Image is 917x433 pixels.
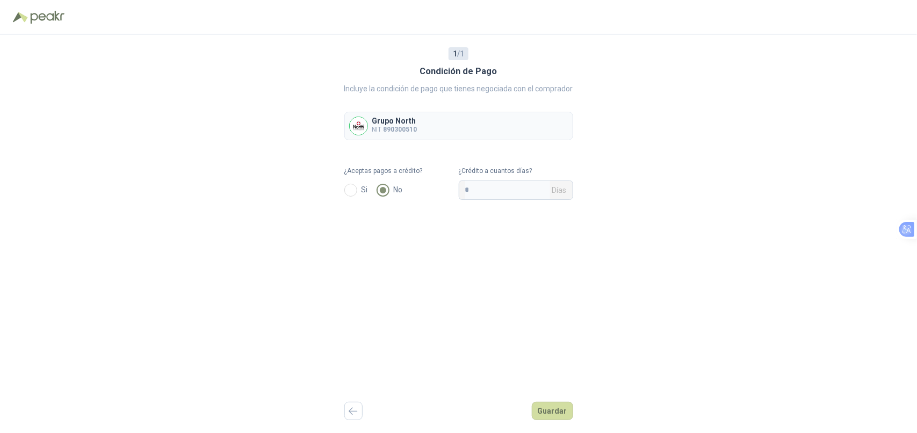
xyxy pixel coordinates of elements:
span: Días [552,181,567,199]
label: ¿Aceptas pagos a crédito? [344,166,459,176]
p: Incluye la condición de pago que tienes negociada con el comprador [344,83,573,95]
img: Logo [13,12,28,23]
b: 890300510 [384,126,417,133]
p: Grupo North [372,117,417,125]
span: Si [357,184,372,196]
img: Company Logo [350,117,367,135]
label: ¿Crédito a cuantos días? [459,166,573,176]
button: Guardar [532,402,573,420]
h3: Condición de Pago [420,64,497,78]
span: / 1 [453,48,464,60]
b: 1 [453,49,457,58]
span: No [389,184,407,196]
img: Peakr [30,11,64,24]
p: NIT [372,125,417,135]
